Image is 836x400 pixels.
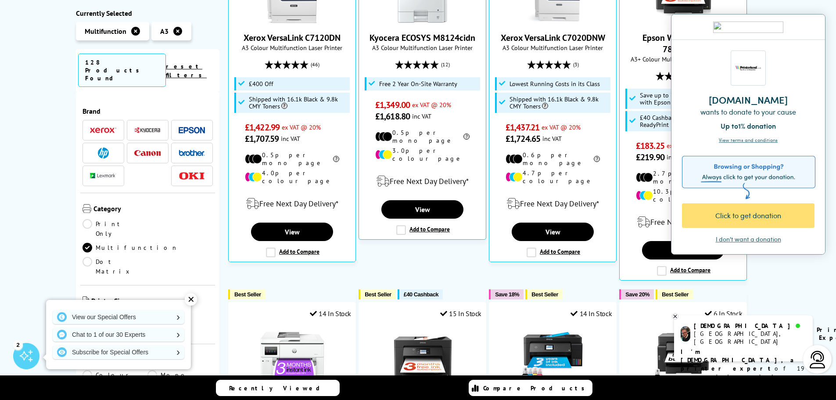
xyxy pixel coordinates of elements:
[506,169,600,185] li: 4.7p per colour page
[90,170,116,181] a: Lexmark
[365,291,391,298] span: Best Seller
[489,289,524,299] button: Save 18%
[396,225,450,235] label: Add to Compare
[245,133,279,144] span: £1,707.59
[381,200,463,219] a: View
[179,148,205,159] a: Brother
[90,148,116,159] a: HP
[520,324,586,390] img: Epson EcoTank ET-15000
[375,147,470,162] li: 3.0p per colour page
[573,56,579,73] span: (3)
[244,32,341,43] a: Xerox VersaLink C7120DN
[251,223,333,241] a: View
[390,324,456,390] img: Epson WorkForce WF-7830DTWF
[134,127,161,133] img: Kyocera
[398,289,443,299] button: £40 Cashback
[412,112,431,120] span: inc VAT
[83,257,148,276] a: Dot Matrix
[624,55,742,63] span: A3+ Colour Multifunction Inkjet Printer
[512,223,593,241] a: View
[160,27,169,36] span: A3
[412,101,451,109] span: ex VAT @ 20%
[179,172,205,180] img: OKI
[375,111,410,122] span: £1,618.80
[233,43,351,52] span: A3 Colour Multifunction Laser Printer
[440,309,481,318] div: 15 In Stock
[370,32,475,43] a: Kyocera ECOSYS M8124cidn
[506,122,539,133] span: £1,437.21
[281,134,300,143] span: inc VAT
[234,291,261,298] span: Best Seller
[245,122,280,133] span: £1,422.99
[98,148,109,159] img: HP
[245,169,339,185] li: 4.0p per colour page
[506,151,600,167] li: 0.6p per mono page
[509,96,609,110] span: Shipped with 16.1k Black & 9.8k CMY Toners
[642,32,724,55] a: Epson WorkForce WF-7840DTWF
[363,43,481,52] span: A3 Colour Multifunction Laser Printer
[469,380,592,396] a: Compare Products
[179,170,205,181] a: OKI
[359,289,396,299] button: Best Seller
[90,127,116,133] img: Xerox
[494,191,612,216] div: modal_delivery
[625,291,649,298] span: Save 20%
[179,150,205,156] img: Brother
[216,380,340,396] a: Recently Viewed
[179,125,205,136] a: Epson
[636,169,730,185] li: 2.7p per mono page
[809,351,826,368] img: user-headset-light.svg
[650,16,716,25] a: Epson WorkForce WF-7840DTWF
[83,219,148,238] a: Print Only
[83,107,213,115] span: Brand
[642,241,724,259] a: View
[310,309,351,318] div: 14 In Stock
[404,291,438,298] span: £40 Cashback
[53,310,184,324] a: View our Special Offers
[681,348,797,372] b: I'm [DEMOGRAPHIC_DATA], a printer expert
[311,56,319,73] span: (46)
[390,16,456,25] a: Kyocera ECOSYS M8124cidn
[441,56,450,73] span: (12)
[662,291,689,298] span: Best Seller
[636,187,730,203] li: 10.3p per colour page
[185,293,197,306] div: ✕
[90,173,116,179] img: Lexmark
[166,62,207,79] a: reset filters
[233,191,351,216] div: modal_delivery
[656,289,693,299] button: Best Seller
[570,309,612,318] div: 14 In Stock
[90,125,116,136] a: Xerox
[375,99,410,111] span: £1,349.00
[134,148,161,159] a: Canon
[619,289,654,299] button: Save 20%
[681,326,690,342] img: chris-livechat.png
[249,80,273,87] span: £400 Off
[53,328,184,342] a: Chat to 1 of our 30 Experts
[259,16,325,25] a: Xerox VersaLink C7120DN
[53,345,184,359] a: Subscribe for Special Offers
[509,80,600,87] span: Lowest Running Costs in its Class
[667,141,706,150] span: ex VAT @ 20%
[495,291,519,298] span: Save 18%
[259,324,325,390] img: HP OfficeJet Pro 9730e
[134,150,161,156] img: Canon
[694,322,806,330] div: [DEMOGRAPHIC_DATA]
[520,16,586,25] a: Xerox VersaLink C7020DNW
[363,169,481,194] div: modal_delivery
[249,96,348,110] span: Shipped with 16.1k Black & 9.8k CMY Toners
[501,32,605,43] a: Xerox VersaLink C7020DNW
[506,133,540,144] span: £1,724.65
[83,370,148,380] a: Colour
[85,27,126,36] span: Multifunction
[640,92,739,106] span: Save up to 70% on the Cost of Ink with Epson ReadyPrint Flex*
[531,291,558,298] span: Best Seller
[179,127,205,133] img: Epson
[624,210,742,234] div: modal_delivery
[13,340,23,350] div: 2
[78,54,166,87] span: 128 Products Found
[527,248,580,257] label: Add to Compare
[83,204,91,213] img: Category
[640,114,739,128] span: £40 Cashback with Epson ReadyPrint Flex Subscription
[266,248,319,257] label: Add to Compare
